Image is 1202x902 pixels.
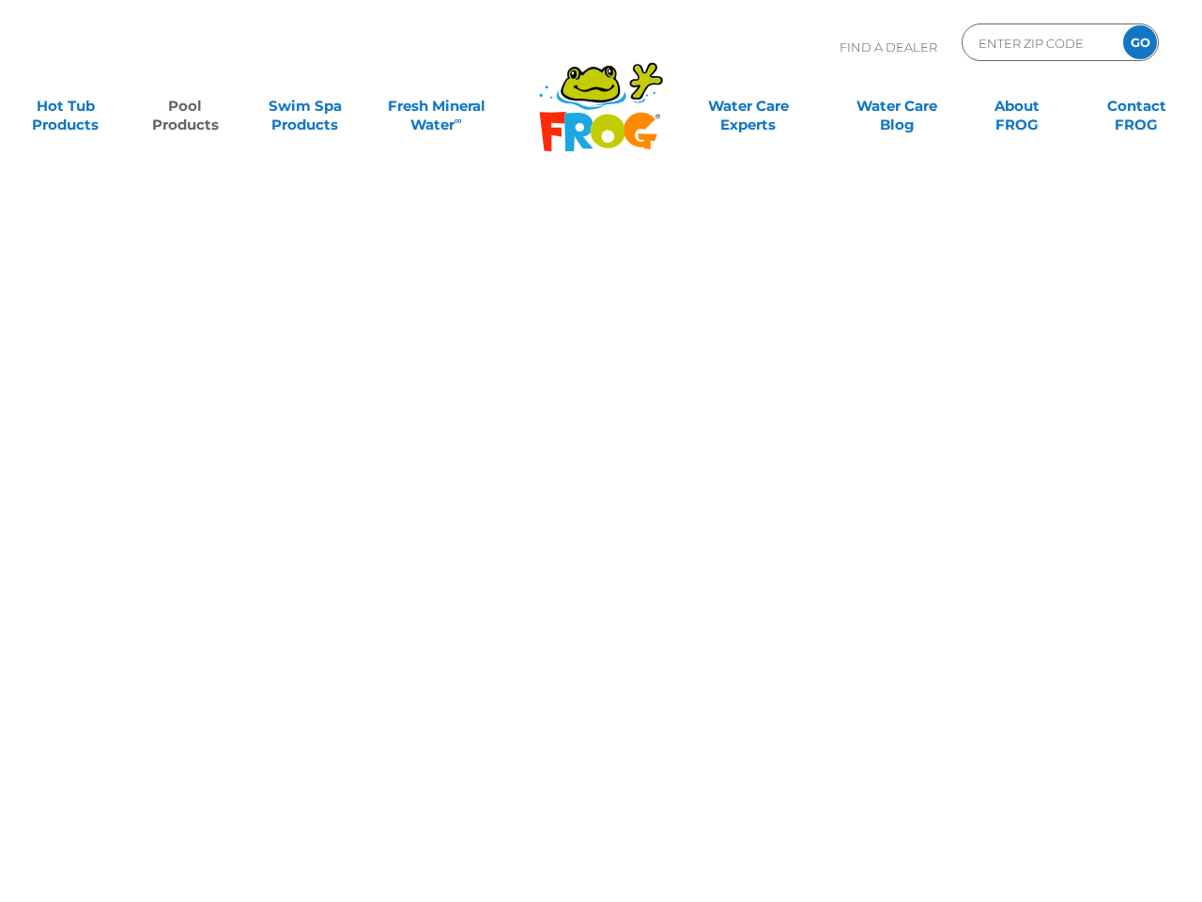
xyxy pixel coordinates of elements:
a: Hot TubProducts [19,87,112,125]
img: Frog Products Logo [529,38,673,152]
p: Find A Dealer [840,23,937,70]
a: PoolProducts [139,87,232,125]
sup: ∞ [455,114,462,127]
a: AboutFROG [970,87,1063,125]
a: Water CareExperts [672,87,824,125]
a: Water CareBlog [851,87,944,125]
a: ContactFROG [1090,87,1183,125]
a: Fresh MineralWater∞ [378,87,495,125]
a: Swim SpaProducts [258,87,351,125]
input: GO [1123,25,1157,59]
